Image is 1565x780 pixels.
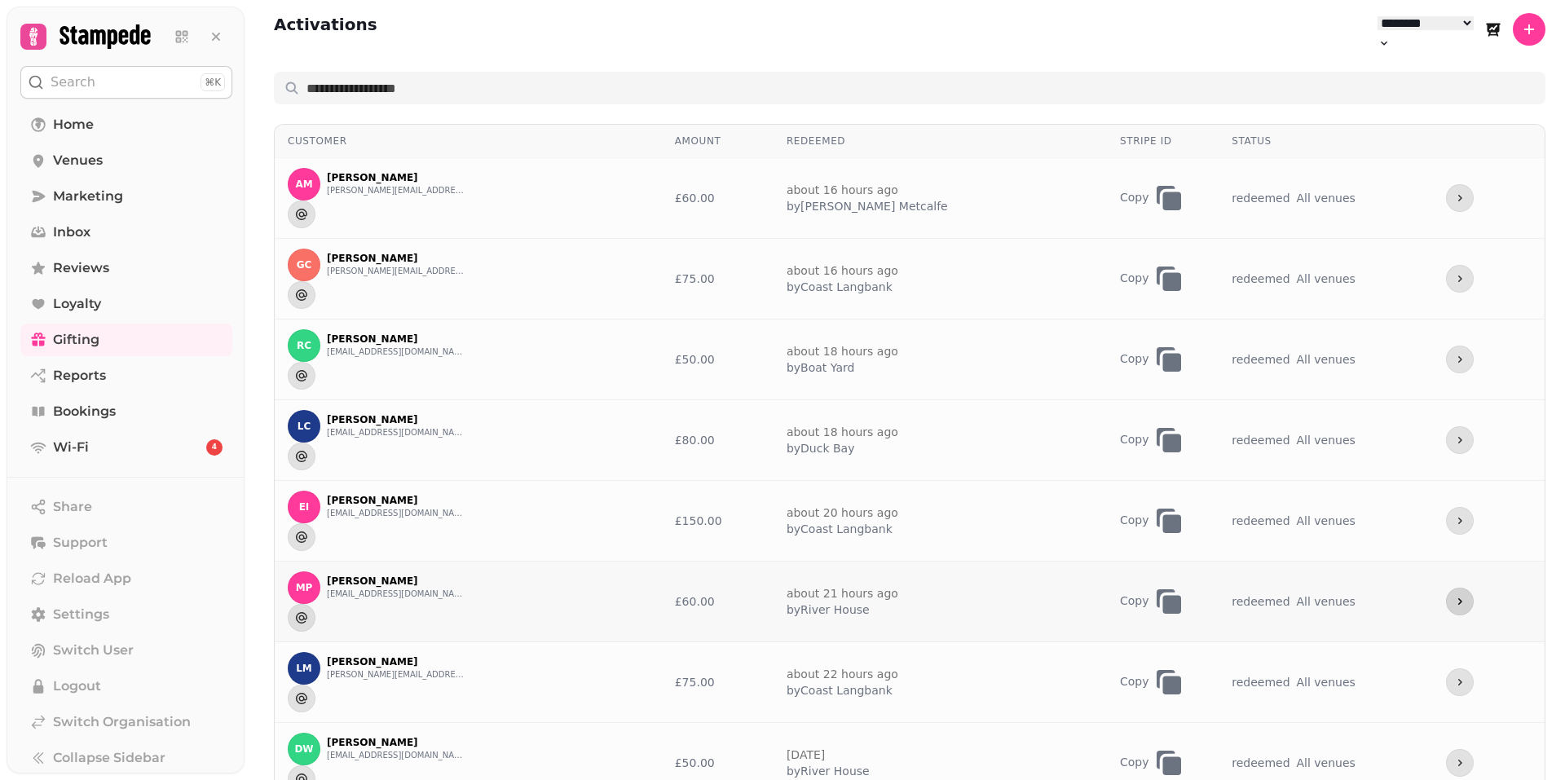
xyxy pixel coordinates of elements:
[327,426,465,439] button: [EMAIL_ADDRESS][DOMAIN_NAME]
[787,682,898,698] span: by Coast Langbank
[1120,182,1153,214] button: Copy
[1120,505,1153,537] button: Copy
[327,494,465,507] p: [PERSON_NAME]
[787,425,898,438] a: about 18 hours ago
[294,743,313,755] span: DW
[327,252,465,265] p: [PERSON_NAME]
[53,402,116,421] span: Bookings
[675,432,760,448] div: £80.00
[1446,507,1474,535] button: more
[1232,676,1289,689] span: redeemed
[53,330,99,350] span: Gifting
[288,604,315,632] button: Send to
[20,706,232,738] a: Switch Organisation
[288,443,315,470] button: Send to
[787,440,898,456] span: by Duck Bay
[53,641,134,660] span: Switch User
[675,674,760,690] div: £75.00
[787,134,1094,148] div: Redeemed
[212,442,217,453] span: 4
[288,201,315,228] button: Send to
[20,742,232,774] button: Collapse Sidebar
[53,438,89,457] span: Wi-Fi
[1446,184,1474,212] button: more
[296,663,312,674] span: LM
[327,507,465,520] button: [EMAIL_ADDRESS][DOMAIN_NAME]
[20,431,232,464] a: Wi-Fi4
[20,527,232,559] button: Support
[1232,514,1289,527] span: redeemed
[1120,424,1153,456] button: Copy
[327,171,465,184] p: [PERSON_NAME]
[20,108,232,141] a: Home
[1446,749,1474,777] button: more
[327,346,465,359] button: [EMAIL_ADDRESS][DOMAIN_NAME]
[1232,595,1289,608] span: redeemed
[20,324,232,356] a: Gifting
[787,264,898,277] a: about 16 hours ago
[53,748,165,768] span: Collapse Sidebar
[1232,434,1289,447] span: redeemed
[327,655,465,668] p: [PERSON_NAME]
[787,668,898,681] a: about 22 hours ago
[20,359,232,392] a: Reports
[1120,343,1153,376] button: Copy
[20,288,232,320] a: Loyalty
[53,676,101,696] span: Logout
[53,605,109,624] span: Settings
[20,216,232,249] a: Inbox
[787,587,898,600] a: about 21 hours ago
[787,183,898,196] a: about 16 hours ago
[675,755,760,771] div: £50.00
[1446,588,1474,615] button: more
[288,523,315,551] button: Send to
[20,562,232,595] button: Reload App
[1297,351,1356,368] span: All venues
[53,497,92,517] span: Share
[327,184,465,197] button: [PERSON_NAME][EMAIL_ADDRESS][DOMAIN_NAME]
[53,294,101,314] span: Loyalty
[1297,432,1356,448] span: All venues
[1446,426,1474,454] button: more
[1297,190,1356,206] span: All venues
[1232,192,1289,205] span: redeemed
[53,223,90,242] span: Inbox
[327,575,465,588] p: [PERSON_NAME]
[20,634,232,667] button: Switch User
[1232,272,1289,285] span: redeemed
[1446,668,1474,696] button: more
[1120,134,1206,148] div: Stripe ID
[675,513,760,529] div: £150.00
[20,144,232,177] a: Venues
[675,271,760,287] div: £75.00
[288,134,649,148] div: Customer
[53,258,109,278] span: Reviews
[53,712,191,732] span: Switch Organisation
[20,598,232,631] a: Settings
[1297,271,1356,287] span: All venues
[1446,346,1474,373] button: more
[1297,674,1356,690] span: All venues
[298,421,311,432] span: LC
[53,151,103,170] span: Venues
[288,685,315,712] button: Send to
[288,281,315,309] button: Send to
[201,73,225,91] div: ⌘K
[787,198,948,214] span: by [PERSON_NAME] Metcalfe
[20,491,232,523] button: Share
[327,413,465,426] p: [PERSON_NAME]
[53,533,108,553] span: Support
[51,73,95,92] p: Search
[327,588,465,601] button: [EMAIL_ADDRESS][DOMAIN_NAME]
[20,252,232,284] a: Reviews
[20,66,232,99] button: Search⌘K
[327,668,465,681] button: [PERSON_NAME][EMAIL_ADDRESS][DOMAIN_NAME]
[296,582,313,593] span: MP
[327,265,465,278] button: [PERSON_NAME][EMAIL_ADDRESS][PERSON_NAME][PERSON_NAME][DOMAIN_NAME]
[327,736,465,749] p: [PERSON_NAME]
[299,501,310,513] span: EI
[675,134,760,148] div: Amount
[1232,756,1289,769] span: redeemed
[1297,513,1356,529] span: All venues
[20,395,232,428] a: Bookings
